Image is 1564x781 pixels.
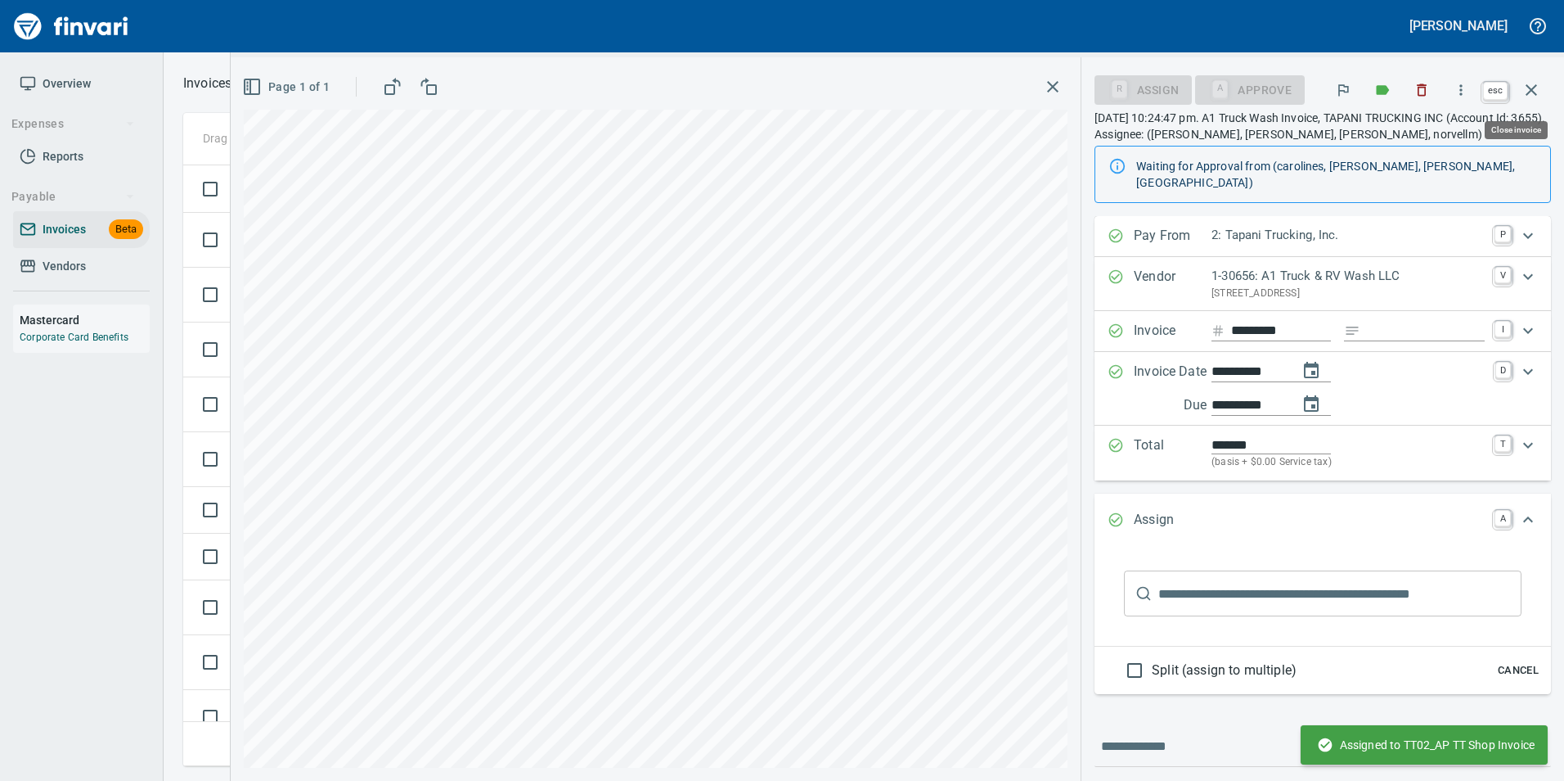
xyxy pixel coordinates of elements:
[1184,395,1261,415] p: Due
[245,77,330,97] span: Page 1 of 1
[43,256,86,277] span: Vendors
[1494,267,1511,283] a: V
[1094,352,1551,426] div: Expand
[1094,82,1192,96] div: Assign
[1134,267,1211,301] p: Vendor
[1494,436,1511,452] a: T
[13,138,150,175] a: Reports
[1195,81,1305,95] div: Coding Required
[43,219,86,240] span: Invoices
[1152,661,1297,680] span: Split (assign to multiple)
[1409,17,1508,34] h5: [PERSON_NAME]
[1492,658,1544,684] button: Cancel
[13,65,150,102] a: Overview
[1094,216,1551,257] div: Expand
[1405,13,1512,38] button: [PERSON_NAME]
[1134,321,1211,342] p: Invoice
[1136,151,1537,197] div: Waiting for Approval from (carolines, [PERSON_NAME], [PERSON_NAME], [GEOGRAPHIC_DATA])
[1292,385,1331,424] button: change due date
[1494,226,1511,242] a: P
[1094,311,1551,352] div: Expand
[1134,436,1211,471] p: Total
[20,311,150,329] h6: Mastercard
[1211,226,1485,245] p: 2: Tapani Trucking, Inc.
[203,130,443,147] p: Drag a column heading here to group the table
[1325,72,1361,108] button: Flag
[1292,351,1331,390] button: change date
[11,114,135,134] span: Expenses
[13,248,150,285] a: Vendors
[43,74,91,94] span: Overview
[1094,426,1551,481] div: Expand
[1404,72,1440,108] button: Discard
[1317,737,1535,753] span: Assigned to TT02_AP TT Shop Invoice
[109,220,143,239] span: Beta
[5,109,142,139] button: Expenses
[239,72,336,102] button: Page 1 of 1
[13,211,150,248] a: InvoicesBeta
[1211,321,1225,341] svg: Invoice number
[1134,362,1211,416] p: Invoice Date
[1211,286,1485,302] p: [STREET_ADDRESS]
[183,74,231,93] nav: breadcrumb
[183,74,231,93] p: Invoices
[1134,510,1211,531] p: Assign
[1443,72,1479,108] button: More
[1494,321,1511,337] a: I
[20,332,128,343] a: Corporate Card Benefits
[1094,110,1551,142] p: [DATE] 10:24:47 pm. A1 Truck Wash Invoice, TAPANI TRUCKING INC (Account Id: 3655). Assignee: ([PE...
[1094,257,1551,311] div: Expand
[1211,454,1485,471] p: (basis + $0.00 Service tax)
[1134,226,1211,247] p: Pay From
[10,7,133,46] img: Finvari
[1494,510,1511,526] a: A
[11,187,135,207] span: Payable
[1094,548,1551,694] div: Expand
[1496,661,1540,680] span: Cancel
[1364,72,1400,108] button: Labels
[1495,362,1511,378] a: D
[1483,82,1508,100] a: esc
[1344,323,1360,339] svg: Invoice description
[43,147,83,167] span: Reports
[1211,267,1485,286] p: 1-30656: A1 Truck & RV Wash LLC
[5,182,142,212] button: Payable
[1094,494,1551,548] div: Expand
